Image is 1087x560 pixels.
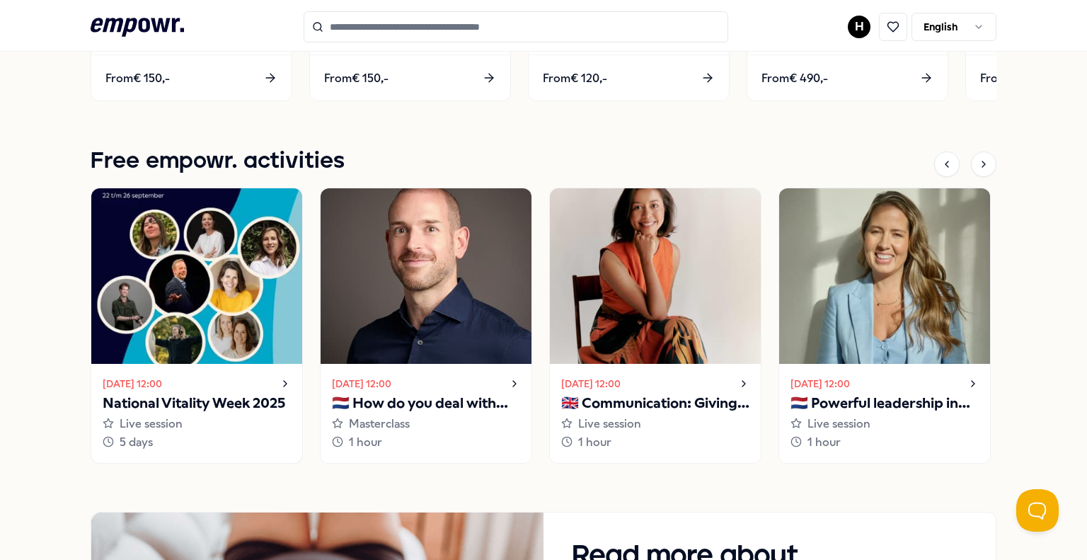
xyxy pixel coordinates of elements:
[561,433,749,452] div: 1 hour
[561,392,749,415] p: 🇬🇧 Communication: Giving and receiving feedback
[332,433,520,452] div: 1 hour
[778,188,991,463] a: [DATE] 12:00🇳🇱 Powerful leadership in challenging situationsLive session1 hour
[790,392,979,415] p: 🇳🇱 Powerful leadership in challenging situations
[790,376,850,392] time: [DATE] 12:00
[779,188,990,364] img: activity image
[91,144,345,179] h1: Free empowr. activities
[332,392,520,415] p: 🇳🇱 How do you deal with your inner critic?
[105,69,170,88] span: From € 150,-
[91,188,303,463] a: [DATE] 12:00National Vitality Week 2025Live session5 days
[790,415,979,433] div: Live session
[321,188,531,364] img: activity image
[304,11,728,42] input: Search for products, categories or subcategories
[332,415,520,433] div: Masterclass
[1016,489,1059,532] iframe: Help Scout Beacon - Open
[103,392,291,415] p: National Vitality Week 2025
[550,188,761,364] img: activity image
[848,16,870,38] button: H
[790,433,979,452] div: 1 hour
[543,69,607,88] span: From € 120,-
[103,433,291,452] div: 5 days
[103,376,162,392] time: [DATE] 12:00
[332,376,391,392] time: [DATE] 12:00
[561,415,749,433] div: Live session
[561,376,621,392] time: [DATE] 12:00
[324,69,389,88] span: From € 150,-
[320,188,532,463] a: [DATE] 12:00🇳🇱 How do you deal with your inner critic?Masterclass1 hour
[980,69,1044,88] span: From € 135,-
[103,415,291,433] div: Live session
[761,69,828,88] span: From € 490,-
[549,188,761,463] a: [DATE] 12:00🇬🇧 Communication: Giving and receiving feedbackLive session1 hour
[91,188,302,364] img: activity image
